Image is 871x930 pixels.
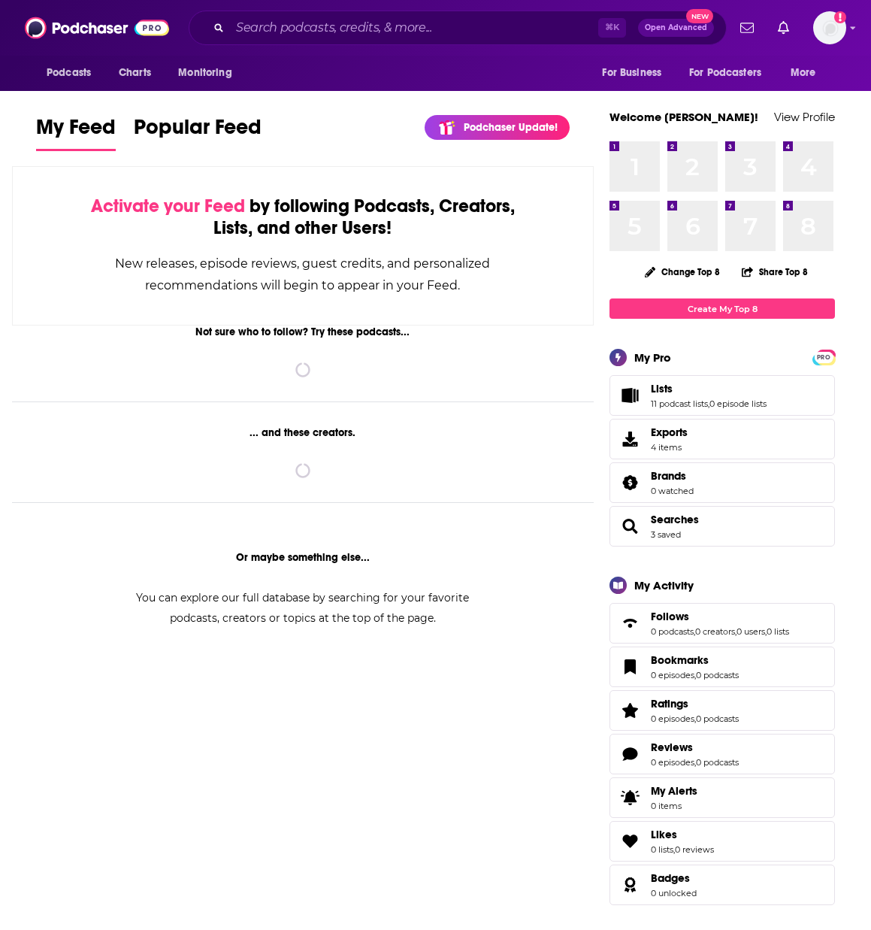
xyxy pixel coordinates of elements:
span: My Alerts [651,784,697,798]
button: Open AdvancedNew [638,19,714,37]
span: Charts [119,62,151,83]
span: Reviews [651,741,693,754]
a: 0 creators [695,626,735,637]
span: Activate your Feed [91,195,245,217]
a: 0 episode lists [709,398,767,409]
div: You can explore our full database by searching for your favorite podcasts, creators or topics at ... [118,588,488,629]
a: Follows [651,610,789,623]
a: Reviews [615,744,645,765]
a: 0 podcasts [696,670,739,680]
input: Search podcasts, credits, & more... [230,16,598,40]
a: Brands [615,472,645,493]
span: New [686,9,713,23]
button: open menu [679,59,783,87]
span: , [735,626,736,637]
span: , [694,757,696,768]
img: User Profile [813,11,846,44]
a: 0 watched [651,486,694,496]
a: 0 lists [767,626,789,637]
a: Likes [615,831,645,852]
span: My Feed [36,114,116,149]
a: Reviews [651,741,739,754]
div: Or maybe something else... [12,551,594,564]
img: Podchaser - Follow, Share and Rate Podcasts [25,14,169,42]
span: Follows [651,610,689,623]
span: Lists [609,375,835,416]
span: Reviews [609,734,835,774]
span: 4 items [651,442,688,453]
a: 0 lists [651,844,673,855]
a: Searches [615,516,645,537]
a: Lists [651,382,767,395]
a: Ratings [615,700,645,721]
a: 0 podcasts [651,626,694,637]
a: Charts [109,59,160,87]
a: Bookmarks [615,656,645,677]
div: New releases, episode reviews, guest credits, and personalized recommendations will begin to appe... [88,253,518,296]
button: Change Top 8 [636,262,729,281]
span: Monitoring [178,62,231,83]
span: Follows [609,603,835,644]
span: Popular Feed [134,114,262,149]
a: Create My Top 8 [609,298,835,319]
a: View Profile [774,110,835,124]
a: Popular Feed [134,114,262,151]
span: Searches [609,506,835,547]
button: Share Top 8 [741,257,809,286]
a: 0 reviews [675,844,714,855]
span: Exports [651,426,688,439]
a: 0 podcasts [696,757,739,768]
span: Bookmarks [651,653,709,667]
a: PRO [815,351,833,362]
span: Brands [609,462,835,503]
span: Likes [609,821,835,862]
div: My Activity [634,578,694,592]
a: Bookmarks [651,653,739,667]
a: Welcome [PERSON_NAME]! [609,110,758,124]
span: Brands [651,469,686,483]
p: Podchaser Update! [464,121,558,134]
a: Lists [615,385,645,406]
span: , [694,626,695,637]
a: Badges [615,874,645,895]
span: , [708,398,709,409]
a: My Feed [36,114,116,151]
span: Exports [615,429,645,450]
span: 0 items [651,801,697,811]
button: open menu [780,59,835,87]
span: Open Advanced [645,24,707,32]
a: Searches [651,513,699,526]
span: Likes [651,828,677,841]
button: open menu [168,59,251,87]
div: ... and these creators. [12,426,594,439]
button: open menu [36,59,110,87]
div: Search podcasts, credits, & more... [189,11,727,45]
span: Lists [651,382,673,395]
a: 0 unlocked [651,888,697,898]
a: Exports [609,419,835,459]
div: Not sure who to follow? Try these podcasts... [12,326,594,338]
div: by following Podcasts, Creators, Lists, and other Users! [88,195,518,239]
a: Badges [651,871,697,885]
a: Show notifications dropdown [734,15,760,41]
span: Logged in as Isla [813,11,846,44]
span: More [791,62,816,83]
a: Likes [651,828,714,841]
a: 0 podcasts [696,713,739,724]
a: 11 podcast lists [651,398,708,409]
a: Follows [615,613,645,634]
a: Show notifications dropdown [772,15,795,41]
a: 0 episodes [651,757,694,768]
span: Podcasts [47,62,91,83]
span: , [673,844,675,855]
span: ⌘ K [598,18,626,38]
span: My Alerts [615,787,645,808]
span: , [694,670,696,680]
a: Brands [651,469,694,483]
svg: Add a profile image [834,11,846,23]
a: My Alerts [609,777,835,818]
span: Ratings [651,697,688,710]
a: 0 users [736,626,765,637]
